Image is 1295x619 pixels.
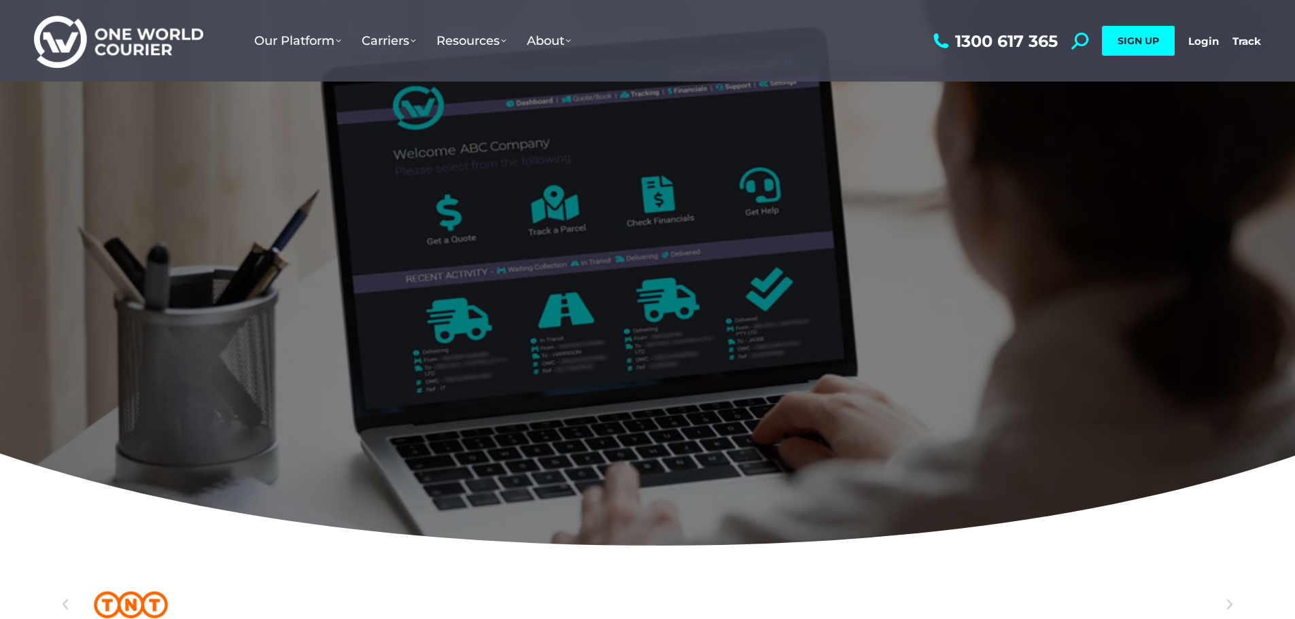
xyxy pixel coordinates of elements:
a: Resources [426,20,517,62]
span: Carriers [362,33,416,48]
a: Our Platform [244,20,351,62]
a: About [517,20,581,62]
span: Resources [436,33,506,48]
a: Login [1188,35,1219,48]
span: About [527,33,571,48]
span: SIGN UP [1118,35,1159,47]
img: One World Courier [34,14,203,69]
span: Our Platform [254,33,341,48]
a: 1300 617 365 [930,33,1058,50]
a: Carriers [351,20,426,62]
a: SIGN UP [1102,26,1175,56]
a: Track [1232,35,1261,48]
